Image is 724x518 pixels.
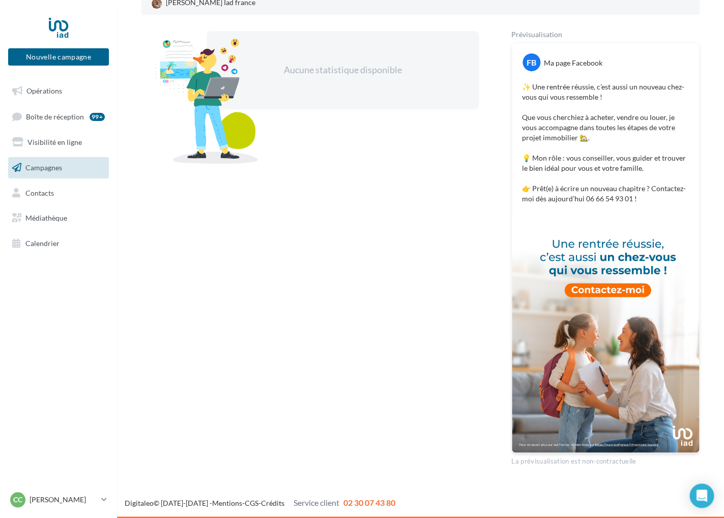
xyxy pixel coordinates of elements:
p: [PERSON_NAME] [30,495,97,505]
a: Contacts [6,182,111,204]
a: CGS [245,499,258,507]
span: Calendrier [25,239,60,248]
div: Prévisualisation [511,31,700,38]
a: Calendrier [6,233,111,254]
a: Médiathèque [6,207,111,229]
a: Digitaleo [125,499,154,507]
span: Opérations [26,86,62,95]
a: Campagnes [6,157,111,178]
div: La prévisualisation est non-contractuelle [511,453,700,466]
div: 99+ [90,113,105,121]
span: Visibilité en ligne [27,138,82,146]
span: © [DATE]-[DATE] - - - [125,499,395,507]
a: Cc [PERSON_NAME] [8,490,109,509]
span: Boîte de réception [26,112,84,120]
div: Ma page Facebook [544,58,602,68]
span: 02 30 07 43 80 [343,498,395,507]
a: Crédits [261,499,284,507]
a: Mentions [212,499,242,507]
a: Opérations [6,80,111,102]
span: Cc [13,495,22,505]
span: Contacts [25,188,54,197]
button: Nouvelle campagne [8,48,109,66]
a: Boîte de réception99+ [6,106,111,128]
div: FB [523,53,540,71]
span: Service client [294,498,339,507]
div: Aucune statistique disponible [239,64,446,77]
a: Visibilité en ligne [6,132,111,153]
span: Campagnes [25,163,62,172]
span: Médiathèque [25,214,67,222]
div: Open Intercom Messenger [689,483,714,508]
p: ✨ Une rentrée réussie, c’est aussi un nouveau chez-vous qui vous ressemble ! Que vous cherchiez à... [522,82,689,204]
